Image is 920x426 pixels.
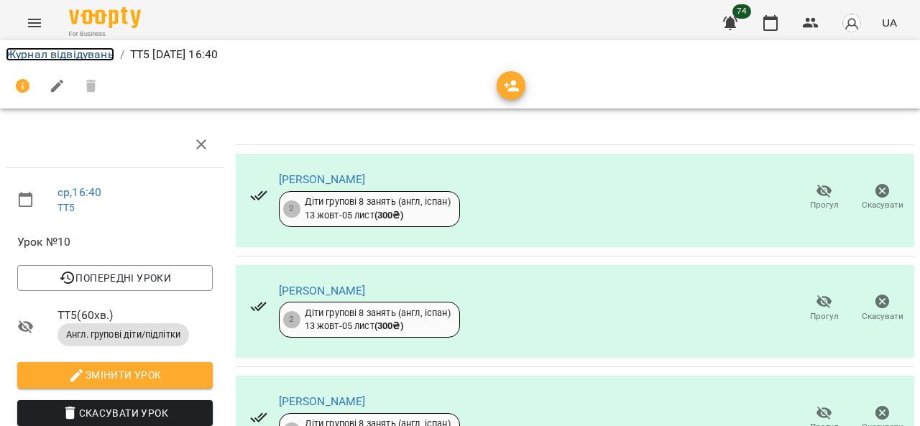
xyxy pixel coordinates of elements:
span: ТТ5 ( 60 хв. ) [57,307,213,324]
a: ТТ5 [57,202,75,213]
span: For Business [69,29,141,39]
button: UA [876,9,903,36]
a: ср , 16:40 [57,185,101,199]
b: ( 300 ₴ ) [374,320,403,331]
a: Журнал відвідувань [6,47,114,61]
button: Прогул [795,177,853,218]
button: Змінити урок [17,362,213,388]
div: 2 [283,200,300,218]
div: Діти групові 8 занять (англ, іспан) 13 жовт - 05 лист [305,307,451,333]
span: Змінити урок [29,366,201,384]
img: avatar_s.png [842,13,862,33]
span: Урок №10 [17,233,213,251]
a: [PERSON_NAME] [279,394,366,408]
span: Прогул [810,310,839,323]
button: Скасувати [853,288,911,328]
img: Voopty Logo [69,7,141,28]
div: 2 [283,311,300,328]
li: / [120,46,124,63]
button: Скасувати Урок [17,400,213,426]
button: Скасувати [853,177,911,218]
div: Діти групові 8 занять (англ, іспан) 13 жовт - 05 лист [305,195,451,222]
a: [PERSON_NAME] [279,172,366,186]
span: Скасувати [862,199,903,211]
span: UA [882,15,897,30]
span: Скасувати [862,310,903,323]
span: Скасувати Урок [29,404,201,422]
span: Прогул [810,199,839,211]
span: Англ. групові діти/підлітки [57,328,189,341]
button: Прогул [795,288,853,328]
button: Menu [17,6,52,40]
button: Попередні уроки [17,265,213,291]
span: Попередні уроки [29,269,201,287]
nav: breadcrumb [6,46,914,63]
span: 74 [732,4,751,19]
a: [PERSON_NAME] [279,284,366,297]
b: ( 300 ₴ ) [374,210,403,221]
p: ТТ5 [DATE] 16:40 [130,46,218,63]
